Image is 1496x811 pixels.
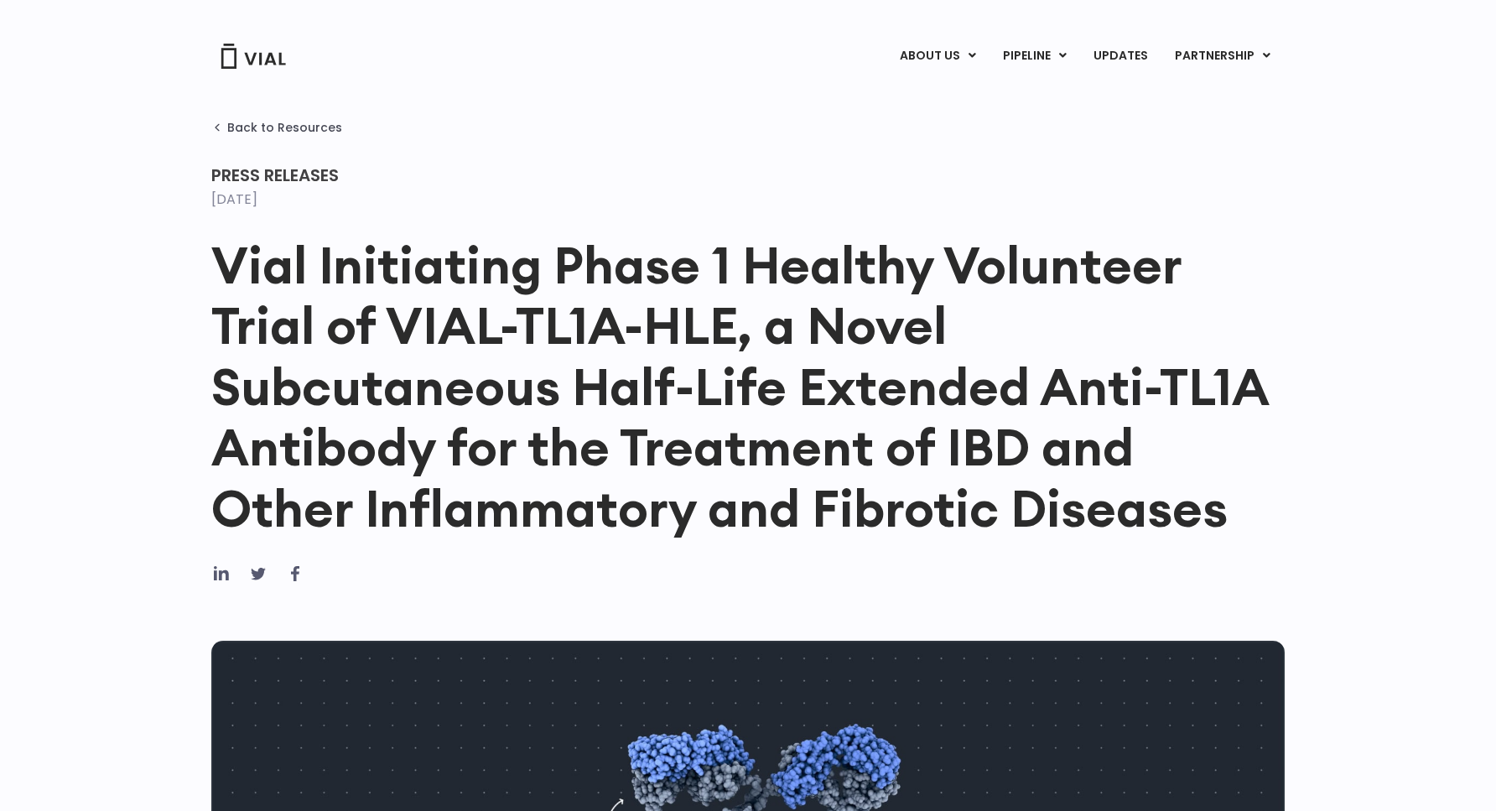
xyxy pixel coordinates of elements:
div: Share on facebook [285,564,305,584]
a: Back to Resources [211,121,342,134]
img: Vial Logo [220,44,287,69]
div: Share on twitter [248,564,268,584]
h1: Vial Initiating Phase 1 Healthy Volunteer Trial of VIAL-TL1A-HLE, a Novel Subcutaneous Half-Life ... [211,235,1285,538]
div: Share on linkedin [211,564,231,584]
span: Back to Resources [227,121,342,134]
time: [DATE] [211,190,257,209]
a: UPDATES [1080,42,1161,70]
a: PIPELINEMenu Toggle [990,42,1079,70]
span: Press Releases [211,164,339,187]
a: ABOUT USMenu Toggle [886,42,989,70]
a: PARTNERSHIPMenu Toggle [1161,42,1284,70]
